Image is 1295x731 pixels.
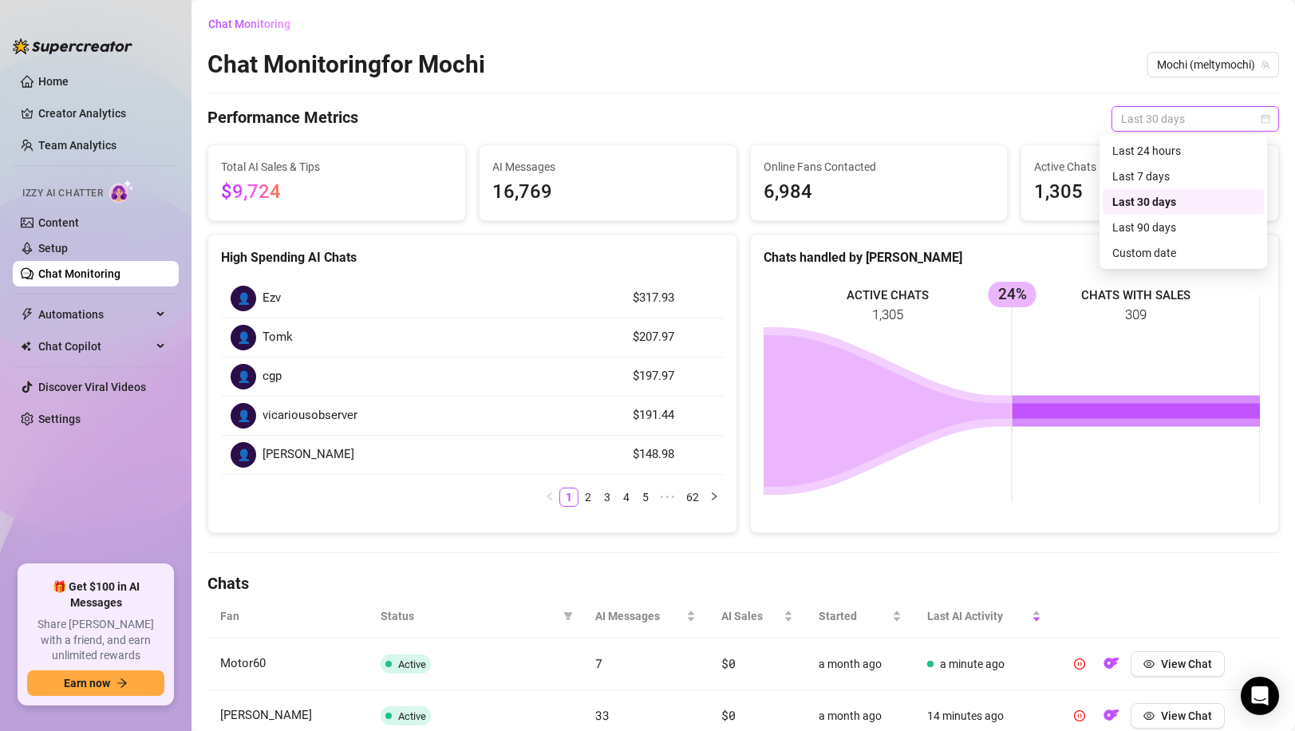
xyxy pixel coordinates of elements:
[764,247,1266,267] div: Chats handled by [PERSON_NAME]
[263,289,281,308] span: Ezv
[1131,703,1225,729] button: View Chat
[545,492,555,501] span: left
[1112,168,1254,185] div: Last 7 days
[637,488,654,506] a: 5
[38,381,146,393] a: Discover Viral Videos
[21,308,34,321] span: thunderbolt
[109,180,134,203] img: AI Chatter
[633,406,714,425] article: $191.44
[1103,240,1264,266] div: Custom date
[633,328,714,347] article: $207.97
[709,492,719,501] span: right
[560,488,578,506] a: 1
[207,49,485,80] h2: Chat Monitoring for Mochi
[1161,709,1212,722] span: View Chat
[579,488,597,506] a: 2
[655,488,681,507] li: Next 5 Pages
[38,139,116,152] a: Team Analytics
[721,707,735,723] span: $0
[636,488,655,507] li: 5
[22,186,103,201] span: Izzy AI Chatter
[1099,661,1124,674] a: OF
[231,403,256,429] div: 👤
[207,11,303,37] button: Chat Monitoring
[231,442,256,468] div: 👤
[1034,177,1265,207] span: 1,305
[1103,189,1264,215] div: Last 30 days
[27,579,164,610] span: 🎁 Get $100 in AI Messages
[1103,215,1264,240] div: Last 90 days
[1261,60,1270,69] span: team
[914,595,1054,638] th: Last AI Activity
[1099,703,1124,729] button: OF
[595,707,609,723] span: 33
[1103,138,1264,164] div: Last 24 hours
[220,656,266,670] span: Motor60
[116,678,128,689] span: arrow-right
[27,670,164,696] button: Earn nowarrow-right
[582,595,709,638] th: AI Messages
[1099,713,1124,725] a: OF
[492,177,724,207] span: 16,769
[1241,677,1279,715] div: Open Intercom Messenger
[1099,651,1124,677] button: OF
[263,406,357,425] span: vicariousobserver
[618,488,635,506] a: 4
[38,267,120,280] a: Chat Monitoring
[598,488,617,507] li: 3
[207,572,1279,595] h4: Chats
[38,302,152,327] span: Automations
[806,595,914,638] th: Started
[655,488,681,507] span: •••
[263,445,354,464] span: [PERSON_NAME]
[1261,114,1270,124] span: calendar
[560,604,576,628] span: filter
[64,677,110,690] span: Earn now
[1112,193,1254,211] div: Last 30 days
[220,708,312,722] span: [PERSON_NAME]
[381,607,557,625] span: Status
[1112,219,1254,236] div: Last 90 days
[633,445,714,464] article: $148.98
[207,595,368,638] th: Fan
[1157,53,1269,77] span: Mochi (meltymochi)
[633,289,714,308] article: $317.93
[27,617,164,664] span: Share [PERSON_NAME] with a friend, and earn unlimited rewards
[207,106,358,132] h4: Performance Metrics
[1112,244,1254,262] div: Custom date
[563,611,573,621] span: filter
[1143,710,1155,721] span: eye
[927,607,1028,625] span: Last AI Activity
[231,325,256,350] div: 👤
[1104,655,1119,671] img: OF
[598,488,616,506] a: 3
[764,158,995,176] span: Online Fans Contacted
[221,180,281,203] span: $9,724
[398,658,426,670] span: Active
[231,286,256,311] div: 👤
[1074,710,1085,721] span: pause-circle
[263,328,293,347] span: Tomk
[38,413,81,425] a: Settings
[721,607,780,625] span: AI Sales
[681,488,705,507] li: 62
[231,364,256,389] div: 👤
[38,216,79,229] a: Content
[263,367,282,386] span: cgp
[705,488,724,507] button: right
[709,595,806,638] th: AI Sales
[578,488,598,507] li: 2
[208,18,290,30] span: Chat Monitoring
[617,488,636,507] li: 4
[540,488,559,507] li: Previous Page
[595,655,602,671] span: 7
[764,177,995,207] span: 6,984
[38,101,166,126] a: Creator Analytics
[1074,658,1085,670] span: pause-circle
[1131,651,1225,677] button: View Chat
[819,607,889,625] span: Started
[721,655,735,671] span: $0
[1034,158,1265,176] span: Active Chats
[559,488,578,507] li: 1
[21,341,31,352] img: Chat Copilot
